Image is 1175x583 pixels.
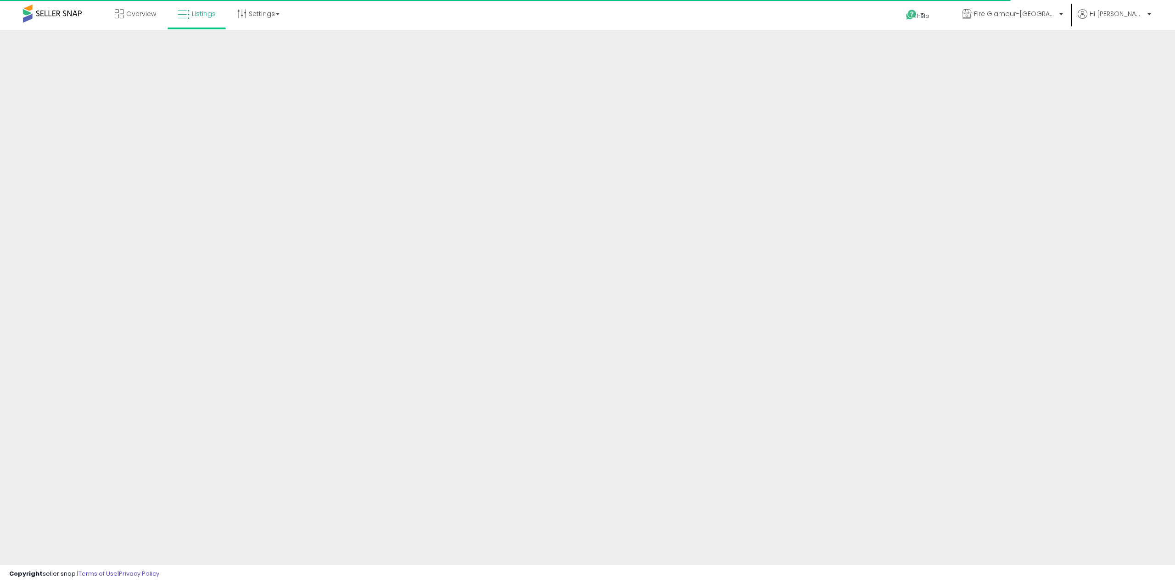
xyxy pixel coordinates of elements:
[1078,9,1151,30] a: Hi [PERSON_NAME]
[906,9,917,21] i: Get Help
[917,12,929,20] span: Help
[126,9,156,18] span: Overview
[974,9,1057,18] span: Fire Glamour-[GEOGRAPHIC_DATA]
[192,9,216,18] span: Listings
[1090,9,1145,18] span: Hi [PERSON_NAME]
[899,2,947,30] a: Help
